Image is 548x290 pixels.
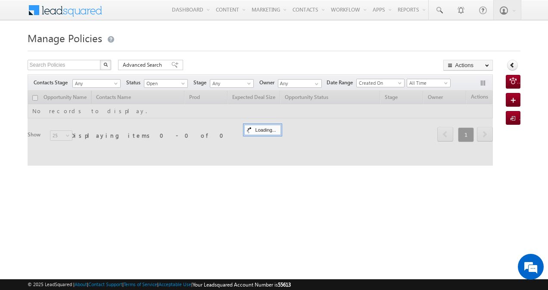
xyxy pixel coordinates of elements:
span: Created On [357,79,402,87]
div: Loading... [244,125,281,135]
a: All Time [407,79,451,87]
a: Created On [356,79,405,87]
a: Open [144,79,188,88]
a: Any [72,79,121,88]
span: 55613 [278,281,291,288]
a: Acceptable Use [159,281,191,287]
span: All Time [407,79,448,87]
span: Contacts Stage [34,79,71,86]
button: Actions [443,60,493,71]
span: Status [126,79,144,86]
span: Any [73,80,118,87]
img: Search [103,62,108,67]
input: Type to Search [278,79,322,88]
span: Stage [193,79,210,86]
a: About [75,281,87,287]
a: Any [210,79,254,88]
span: © 2025 LeadSquared | | | | | [28,281,291,289]
a: Show All Items [310,80,321,88]
a: Contact Support [88,281,122,287]
span: Advanced Search [123,61,165,69]
span: Your Leadsquared Account Number is [193,281,291,288]
span: Manage Policies [28,31,102,45]
span: Open [144,80,185,87]
span: Owner [259,79,278,86]
span: Any [210,80,251,87]
a: Terms of Service [124,281,157,287]
span: Date Range [327,79,356,86]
